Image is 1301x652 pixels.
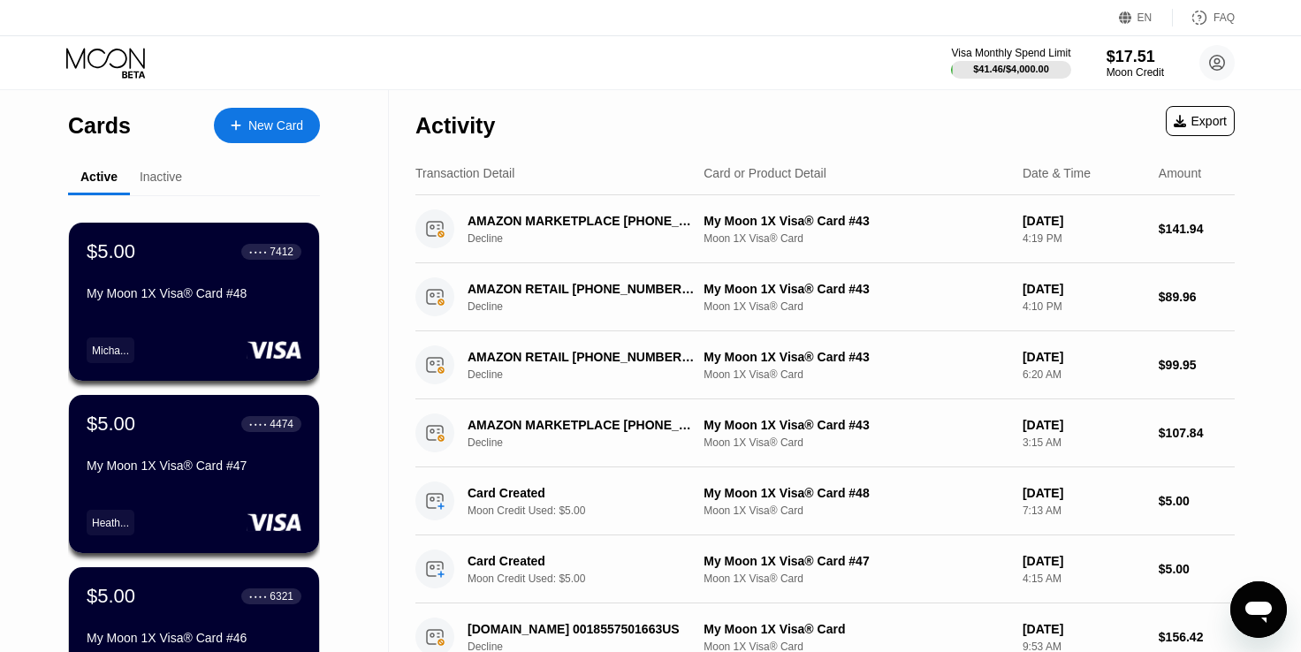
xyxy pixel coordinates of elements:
[80,170,118,184] div: Active
[415,331,1235,399] div: AMAZON RETAIL [PHONE_NUMBER] USDeclineMy Moon 1X Visa® Card #43Moon 1X Visa® Card[DATE]6:20 AM$99.95
[1107,66,1164,79] div: Moon Credit
[704,486,1008,500] div: My Moon 1X Visa® Card #48
[704,282,1008,296] div: My Moon 1X Visa® Card #43
[468,554,697,568] div: Card Created
[415,467,1235,535] div: Card CreatedMoon Credit Used: $5.00My Moon 1X Visa® Card #48Moon 1X Visa® Card[DATE]7:13 AM$5.00
[415,113,495,139] div: Activity
[1023,166,1091,180] div: Date & Time
[1107,48,1164,79] div: $17.51Moon Credit
[704,368,1008,381] div: Moon 1X Visa® Card
[1023,214,1145,228] div: [DATE]
[214,108,320,143] div: New Card
[973,64,1049,74] div: $41.46 / $4,000.00
[704,504,1008,517] div: Moon 1X Visa® Card
[415,263,1235,331] div: AMAZON RETAIL [PHONE_NUMBER] USDeclineMy Moon 1X Visa® Card #43Moon 1X Visa® Card[DATE]4:10 PM$89.96
[270,590,293,603] div: 6321
[270,418,293,430] div: 4474
[1214,11,1235,24] div: FAQ
[1023,282,1145,296] div: [DATE]
[468,214,697,228] div: AMAZON MARKETPLACE [PHONE_NUMBER] US
[69,223,319,381] div: $5.00● ● ● ●7412My Moon 1X Visa® Card #48Micha...
[92,517,129,529] div: Heath...
[704,350,1008,364] div: My Moon 1X Visa® Card #43
[248,118,303,133] div: New Card
[1174,114,1227,128] div: Export
[704,214,1008,228] div: My Moon 1X Visa® Card #43
[87,631,301,645] div: My Moon 1X Visa® Card #46
[1159,222,1235,236] div: $141.94
[1023,622,1145,636] div: [DATE]
[1119,9,1173,27] div: EN
[87,413,135,436] div: $5.00
[704,436,1008,449] div: Moon 1X Visa® Card
[468,622,697,636] div: [DOMAIN_NAME] 0018557501663US
[1166,106,1235,136] div: Export
[468,572,714,585] div: Moon Credit Used: $5.00
[468,350,697,364] div: AMAZON RETAIL [PHONE_NUMBER] US
[87,585,135,608] div: $5.00
[415,166,514,180] div: Transaction Detail
[1230,581,1287,638] iframe: Button to launch messaging window
[140,170,182,184] div: Inactive
[1159,426,1235,440] div: $107.84
[704,418,1008,432] div: My Moon 1X Visa® Card #43
[1137,11,1153,24] div: EN
[249,249,267,254] div: ● ● ● ●
[1159,358,1235,372] div: $99.95
[270,246,293,258] div: 7412
[249,594,267,599] div: ● ● ● ●
[1107,48,1164,66] div: $17.51
[468,418,697,432] div: AMAZON MARKETPLACE [PHONE_NUMBER] US
[87,286,301,300] div: My Moon 1X Visa® Card #48
[68,113,131,139] div: Cards
[468,504,714,517] div: Moon Credit Used: $5.00
[468,436,714,449] div: Decline
[415,535,1235,603] div: Card CreatedMoon Credit Used: $5.00My Moon 1X Visa® Card #47Moon 1X Visa® Card[DATE]4:15 AM$5.00
[1159,290,1235,304] div: $89.96
[1023,418,1145,432] div: [DATE]
[249,421,267,427] div: ● ● ● ●
[1023,300,1145,313] div: 4:10 PM
[1159,630,1235,644] div: $156.42
[92,345,129,357] div: Micha...
[1159,494,1235,508] div: $5.00
[468,368,714,381] div: Decline
[1023,554,1145,568] div: [DATE]
[1023,232,1145,245] div: 4:19 PM
[1023,504,1145,517] div: 7:13 AM
[1023,486,1145,500] div: [DATE]
[951,47,1070,79] div: Visa Monthly Spend Limit$41.46/$4,000.00
[704,622,1008,636] div: My Moon 1X Visa® Card
[704,232,1008,245] div: Moon 1X Visa® Card
[704,572,1008,585] div: Moon 1X Visa® Card
[87,240,135,263] div: $5.00
[1159,562,1235,576] div: $5.00
[704,554,1008,568] div: My Moon 1X Visa® Card #47
[1023,436,1145,449] div: 3:15 AM
[87,337,134,363] div: Micha...
[1023,350,1145,364] div: [DATE]
[468,486,697,500] div: Card Created
[468,232,714,245] div: Decline
[704,300,1008,313] div: Moon 1X Visa® Card
[87,510,134,535] div: Heath...
[1023,368,1145,381] div: 6:20 AM
[87,459,301,473] div: My Moon 1X Visa® Card #47
[1159,166,1201,180] div: Amount
[415,195,1235,263] div: AMAZON MARKETPLACE [PHONE_NUMBER] USDeclineMy Moon 1X Visa® Card #43Moon 1X Visa® Card[DATE]4:19 ...
[69,395,319,553] div: $5.00● ● ● ●4474My Moon 1X Visa® Card #47Heath...
[704,166,826,180] div: Card or Product Detail
[951,47,1070,59] div: Visa Monthly Spend Limit
[415,399,1235,467] div: AMAZON MARKETPLACE [PHONE_NUMBER] USDeclineMy Moon 1X Visa® Card #43Moon 1X Visa® Card[DATE]3:15 ...
[1173,9,1235,27] div: FAQ
[1023,572,1145,585] div: 4:15 AM
[468,282,697,296] div: AMAZON RETAIL [PHONE_NUMBER] US
[468,300,714,313] div: Decline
